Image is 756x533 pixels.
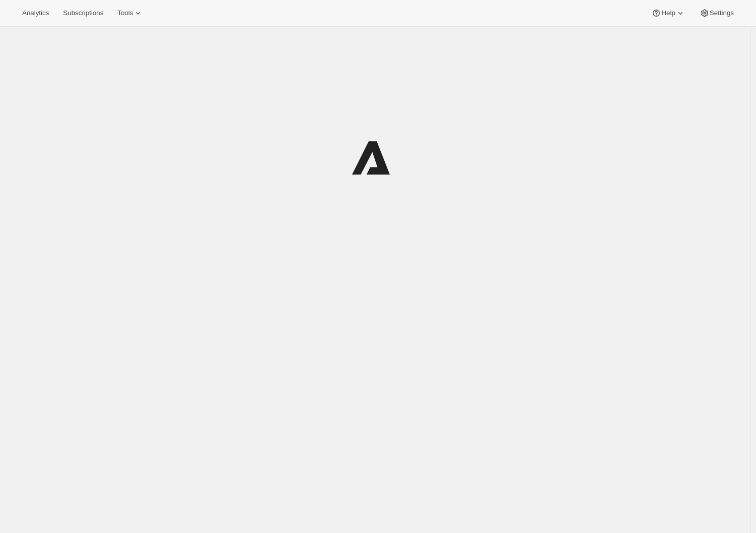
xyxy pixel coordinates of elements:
span: Tools [117,9,133,17]
button: Tools [111,6,149,20]
span: Subscriptions [63,9,103,17]
button: Settings [694,6,740,20]
button: Analytics [16,6,55,20]
button: Help [645,6,691,20]
span: Settings [710,9,734,17]
span: Help [661,9,675,17]
span: Analytics [22,9,49,17]
button: Subscriptions [57,6,109,20]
